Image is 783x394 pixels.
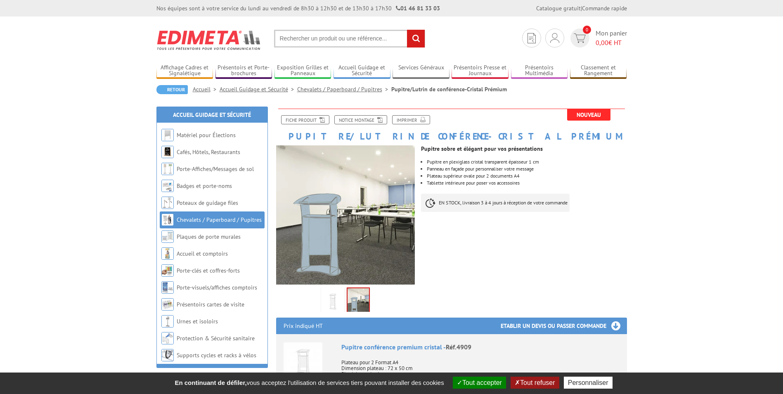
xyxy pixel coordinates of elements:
div: | [536,4,627,12]
li: Tablette intérieure pour poser vos accessoires [427,180,627,185]
img: devis rapide [550,33,559,43]
img: Chevalets / Paperboard / Pupitres [161,214,174,226]
img: Protection & Sécurité sanitaire [161,332,174,344]
li: Panneau en façade pour personnaliser votre message [427,166,627,171]
strong: Pupitre sobre et élégant pour vos présentations [421,145,543,152]
img: Pupitre conférence premium cristal [284,342,322,381]
a: Plaques de porte murales [177,233,241,240]
span: Réf.4909 [446,343,471,351]
img: Supports cycles et racks à vélos [161,349,174,361]
img: pupitre_lutrin_conference_cristal_premium_mise_en_situation_4909.jpg [348,288,369,314]
a: Catalogue gratuit [536,5,581,12]
img: Poteaux de guidage files [161,197,174,209]
a: Retour [156,85,188,94]
a: Services Généraux [393,64,449,78]
img: Edimeta [156,25,262,55]
a: Badges et porte-noms [177,182,232,190]
a: Présentoirs Presse et Journaux [452,64,509,78]
a: Affichage Cadres et Signalétique [156,64,213,78]
img: devis rapide [528,33,536,43]
a: Accueil Guidage et Sécurité [173,111,251,119]
a: Commande rapide [582,5,627,12]
a: Classement et Rangement [570,64,627,78]
strong: En continuant de défiler, [175,379,246,386]
a: Accueil et comptoirs [177,250,228,257]
a: Notice Montage [334,115,387,124]
a: Porte-clés et coffres-forts [177,267,240,274]
a: Exposition Grilles et Panneaux [274,64,331,78]
img: Porte-Affiches/Messages de sol [161,163,174,175]
span: € HT [596,38,627,47]
a: Cafés, Hôtels, Restaurants [177,148,240,156]
span: Mon panier [596,28,627,47]
p: EN STOCK, livraison 3 à 4 jours à réception de votre commande [421,194,570,212]
span: 0 [583,26,591,34]
img: Accueil et comptoirs [161,247,174,260]
img: Urnes et isoloirs [161,315,174,328]
a: Urnes et isoloirs [177,318,218,325]
a: Porte-visuels/affiches comptoirs [177,284,257,291]
a: Chevalets / Paperboard / Pupitres [177,216,262,223]
img: Présentoirs cartes de visite [161,298,174,311]
img: Badges et porte-noms [161,180,174,192]
strong: 01 46 81 33 03 [396,5,440,12]
h3: Etablir un devis ou passer commande [501,318,627,334]
span: vous acceptez l'utilisation de services tiers pouvant installer des cookies [170,379,448,386]
img: Matériel pour Élections [161,129,174,141]
div: Nos équipes sont à votre service du lundi au vendredi de 8h30 à 12h30 et de 13h30 à 17h30 [156,4,440,12]
img: Porte-clés et coffres-forts [161,264,174,277]
a: Accueil [193,85,220,93]
img: Plaques de porte murales [161,230,174,243]
img: pupitre_lutrin_conference_cristal_premium_mise_en_situation_4909.jpg [276,145,415,285]
li: Plateau supérieur ovale pour 2 documents A4 [427,173,627,178]
input: rechercher [407,30,425,47]
a: Matériel pour Élections [177,131,236,139]
a: Présentoirs Multimédia [511,64,568,78]
button: Tout refuser [511,377,559,389]
button: Tout accepter [453,377,506,389]
span: Nouveau [567,109,610,121]
a: Protection & Sécurité sanitaire [177,335,255,342]
div: Pupitre conférence premium cristal - [341,342,620,352]
a: Porte-Affiches/Messages de sol [177,165,254,173]
a: Présentoirs cartes de visite [177,301,244,308]
a: Présentoirs et Porte-brochures [215,64,272,78]
img: devis rapide [574,33,586,43]
span: 0,00 [596,38,608,47]
img: Cafés, Hôtels, Restaurants [161,146,174,158]
a: Poteaux de guidage files [177,199,238,206]
a: Accueil Guidage et Sécurité [334,64,390,78]
img: pupitre_de_conference_discours_premium_cristal_4909.jpg [323,289,343,315]
img: Porte-visuels/affiches comptoirs [161,281,174,294]
a: Fiche produit [281,115,329,124]
a: Supports cycles et racks à vélos [177,351,256,359]
button: Personnaliser (fenêtre modale) [564,377,613,389]
a: Imprimer [392,115,430,124]
li: Pupitre en plexiglass cristal transparent épaisseur 1 cm [427,159,627,164]
input: Rechercher un produit ou une référence... [274,30,425,47]
a: Accueil Guidage et Sécurité [220,85,297,93]
p: Prix indiqué HT [284,318,323,334]
a: Chevalets / Paperboard / Pupitres [297,85,391,93]
li: Pupitre/Lutrin de conférence-Cristal Prémium [391,85,507,93]
a: devis rapide 0 Mon panier 0,00€ HT [568,28,627,47]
